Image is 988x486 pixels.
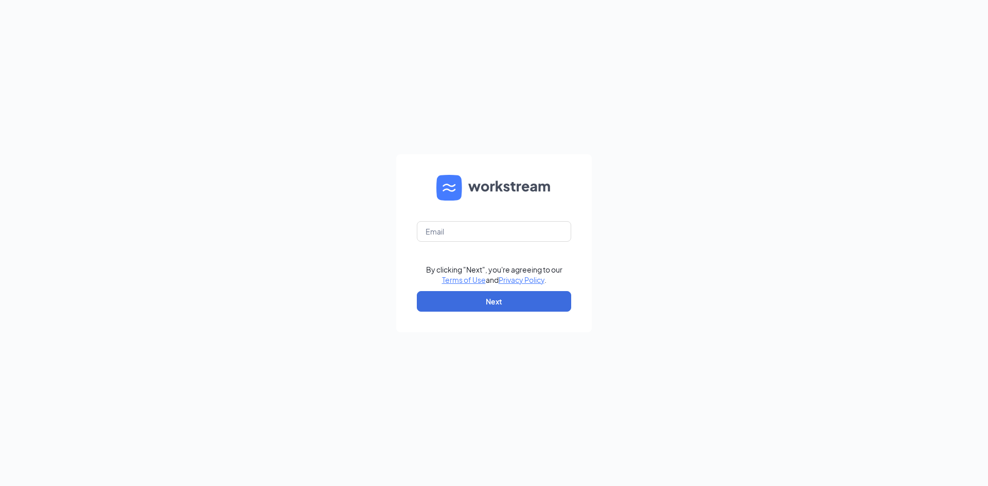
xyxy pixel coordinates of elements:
a: Privacy Policy [499,275,544,284]
div: By clicking "Next", you're agreeing to our and . [426,264,562,285]
input: Email [417,221,571,242]
img: WS logo and Workstream text [436,175,552,201]
a: Terms of Use [442,275,486,284]
button: Next [417,291,571,312]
